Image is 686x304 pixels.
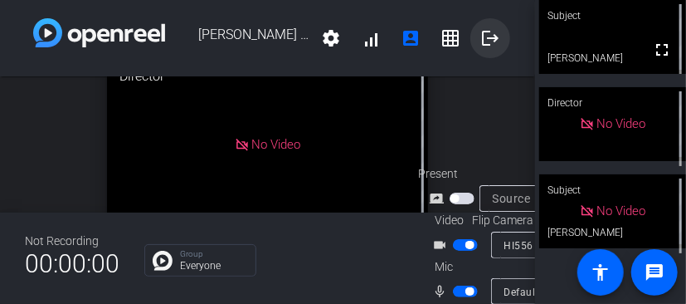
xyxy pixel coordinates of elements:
[153,251,173,271] img: Chat Icon
[539,87,686,119] div: Director
[165,18,311,58] span: [PERSON_NAME] [DATE] 2:00PM ET to 3:00PM ET
[440,28,460,48] mat-icon: grid_on
[539,174,686,206] div: Subject
[430,189,450,208] mat-icon: screen_share_outline
[493,192,531,205] span: Source
[25,243,119,284] span: 00:00:00
[480,28,500,48] mat-icon: logout
[351,18,391,58] button: signal_cellular_alt
[504,240,534,252] span: HI556
[433,282,453,302] mat-icon: mic_none
[435,212,464,229] span: Video
[652,40,672,60] mat-icon: fullscreen
[321,28,341,48] mat-icon: settings
[25,233,119,250] div: Not Recording
[252,137,301,152] span: No Video
[591,262,611,282] mat-icon: accessibility
[433,235,453,255] mat-icon: videocam_outline
[180,250,247,258] p: Group
[418,165,584,183] div: Present
[107,54,428,99] div: Director
[597,116,646,131] span: No Video
[597,203,646,218] span: No Video
[418,258,584,276] div: Mic
[401,28,421,48] mat-icon: account_box
[472,212,533,229] span: Flip Camera
[645,262,664,282] mat-icon: message
[33,18,165,47] img: white-gradient.svg
[180,261,247,271] p: Everyone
